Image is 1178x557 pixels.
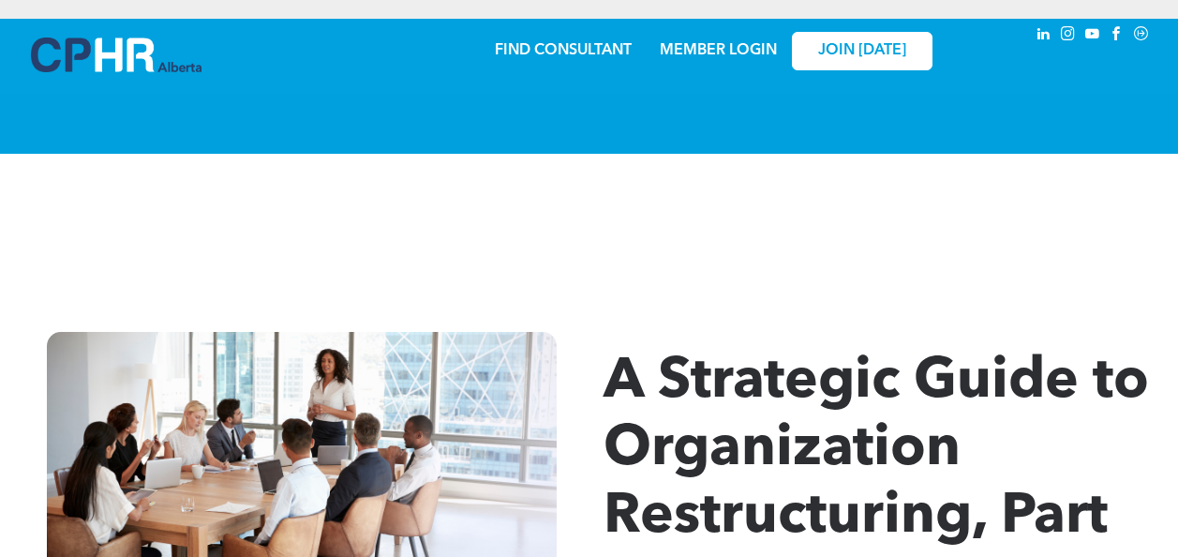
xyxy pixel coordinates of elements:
[1034,23,1054,49] a: linkedin
[495,43,632,58] a: FIND CONSULTANT
[660,43,777,58] a: MEMBER LOGIN
[1131,23,1152,49] a: Social network
[818,42,906,60] span: JOIN [DATE]
[1058,23,1079,49] a: instagram
[31,38,201,72] img: A blue and white logo for cp alberta
[1107,23,1127,49] a: facebook
[792,32,932,70] a: JOIN [DATE]
[1082,23,1103,49] a: youtube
